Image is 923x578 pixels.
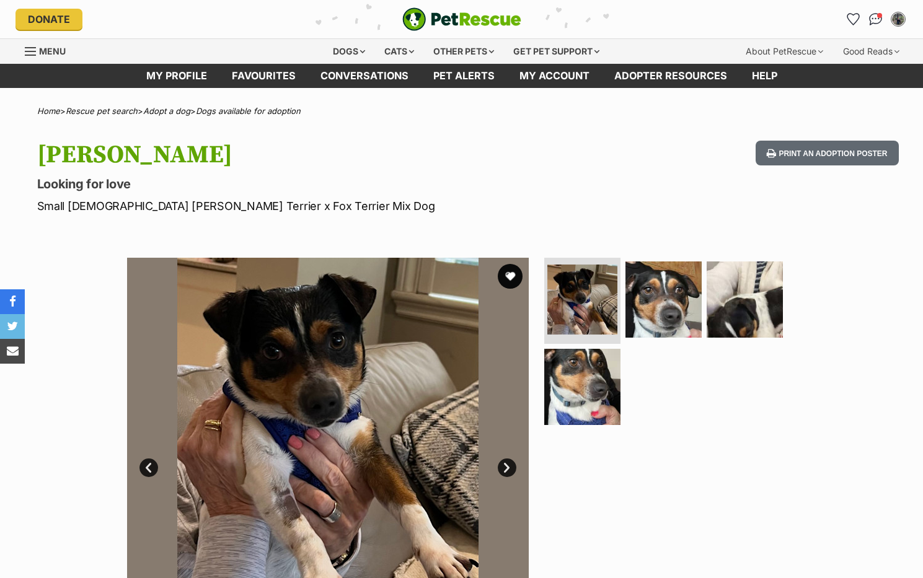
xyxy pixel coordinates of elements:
img: Photo of Charlie [544,349,620,425]
a: Prev [139,458,158,477]
img: Photo of Charlie [547,265,617,335]
a: conversations [308,64,421,88]
a: Menu [25,39,74,61]
button: My account [888,9,908,29]
div: Other pets [425,39,503,64]
p: Looking for love [37,175,562,193]
img: logo-e224e6f780fb5917bec1dbf3a21bbac754714ae5b6737aabdf751b685950b380.svg [402,7,521,31]
img: chat-41dd97257d64d25036548639549fe6c8038ab92f7586957e7f3b1b290dea8141.svg [869,13,882,25]
img: Photo of Charlie [707,261,783,338]
button: Print an adoption poster [756,141,898,166]
div: Dogs [324,39,374,64]
img: Photo of Charlie [625,261,702,338]
a: Favourites [844,9,863,29]
p: Small [DEMOGRAPHIC_DATA] [PERSON_NAME] Terrier x Fox Terrier Mix Dog [37,198,562,214]
div: About PetRescue [737,39,832,64]
a: Donate [15,9,82,30]
a: PetRescue [402,7,521,31]
a: Adopt a dog [143,106,190,116]
div: Get pet support [505,39,608,64]
a: Next [498,458,516,477]
div: Good Reads [834,39,908,64]
img: Brooke Butler profile pic [892,13,904,25]
span: Menu [39,46,66,56]
a: Adopter resources [602,64,740,88]
a: My profile [134,64,219,88]
a: My account [507,64,602,88]
a: Rescue pet search [66,106,138,116]
h1: [PERSON_NAME] [37,141,562,169]
a: Dogs available for adoption [196,106,301,116]
a: Pet alerts [421,64,507,88]
div: > > > [6,107,917,116]
button: favourite [498,264,523,289]
ul: Account quick links [844,9,908,29]
div: Cats [376,39,423,64]
a: Conversations [866,9,886,29]
a: Help [740,64,790,88]
a: Home [37,106,60,116]
a: Favourites [219,64,308,88]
